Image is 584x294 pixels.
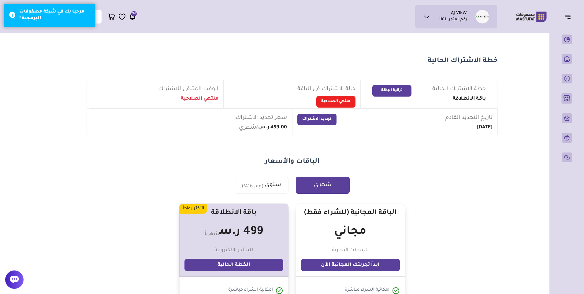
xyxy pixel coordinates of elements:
[296,177,350,194] button: شهري
[445,114,493,122] span: تاريخ التجديد القادم
[372,85,411,97] button: ترقية الباقة
[181,96,218,102] h1: منتهي الصلاحية
[475,10,489,24] img: AJ VIEW
[158,85,218,94] span: الوقت المتبقي للاشتراك
[205,231,219,237] sub: شهرياً
[316,96,355,108] button: منتهي الصلاحية
[184,259,283,271] a: الخطة الحالية
[239,123,258,132] span: /شهري
[180,204,207,214] div: الأكثر رواجاً
[214,247,253,254] p: للمتاجر الإلكترونية
[477,125,493,131] h1: [DATE]
[304,209,396,217] h1: الباقة المجانية (للشراء فقط)
[129,13,136,20] a: 269
[235,177,288,194] button: سنوي(وفر 16%)
[297,85,355,94] span: حالة الاشتراك في الباقة
[451,11,467,17] h1: AJ VIEW
[19,9,91,22] div: مرحبا بك في شركة مصفوفات البرمجية !
[332,247,369,254] p: للمحلات التجارية
[334,222,366,242] h1: مجاني
[297,114,337,125] button: تجديد الاشتراك
[236,114,287,122] span: سعر تجديد الاشتراك
[258,125,287,131] h1: 499.00 ر.س
[211,209,256,217] h1: باقة الانطلاقة
[132,11,136,17] span: 269
[205,222,263,242] h1: 499 ر.س
[301,259,400,271] a: ابدأ تجربتك المجانية الآن
[439,17,467,23] p: رقم المتجر : 1101
[72,157,512,167] h1: الباقات والأسعار
[432,85,486,94] span: خطة الاشتراك الحالية
[453,96,486,102] h1: باقة الانطلاقة
[87,56,498,66] h1: خطة الاشتراك الحالية
[512,11,551,23] img: Logo
[242,183,264,190] sub: (وفر 16%)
